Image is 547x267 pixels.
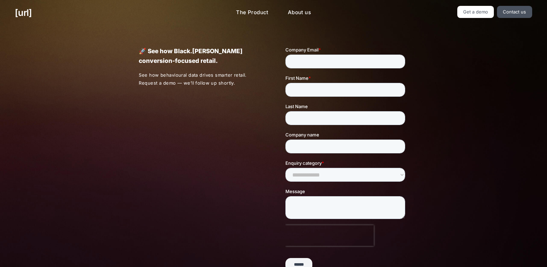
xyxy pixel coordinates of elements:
a: The Product [231,6,274,19]
a: Get a demo [457,6,494,18]
p: 🚀 See how Black.[PERSON_NAME] conversion-focused retail. [139,46,261,66]
a: [URL] [15,6,32,19]
a: About us [282,6,316,19]
a: Contact us [497,6,532,18]
p: See how behavioural data drives smarter retail. Request a demo — we’ll follow up shortly. [139,71,262,87]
